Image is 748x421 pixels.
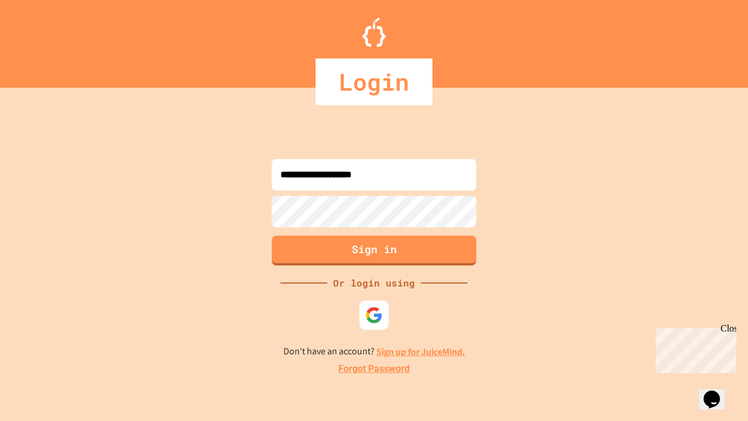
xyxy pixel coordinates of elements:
img: Logo.svg [362,18,386,47]
a: Forgot Password [338,362,410,376]
img: google-icon.svg [365,306,383,324]
iframe: chat widget [651,323,736,373]
a: Sign up for JuiceMind. [376,346,465,358]
button: Sign in [272,236,476,265]
p: Don't have an account? [283,344,465,359]
iframe: chat widget [699,374,736,409]
div: Chat with us now!Close [5,5,81,74]
div: Login [316,58,432,105]
div: Or login using [327,276,421,290]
